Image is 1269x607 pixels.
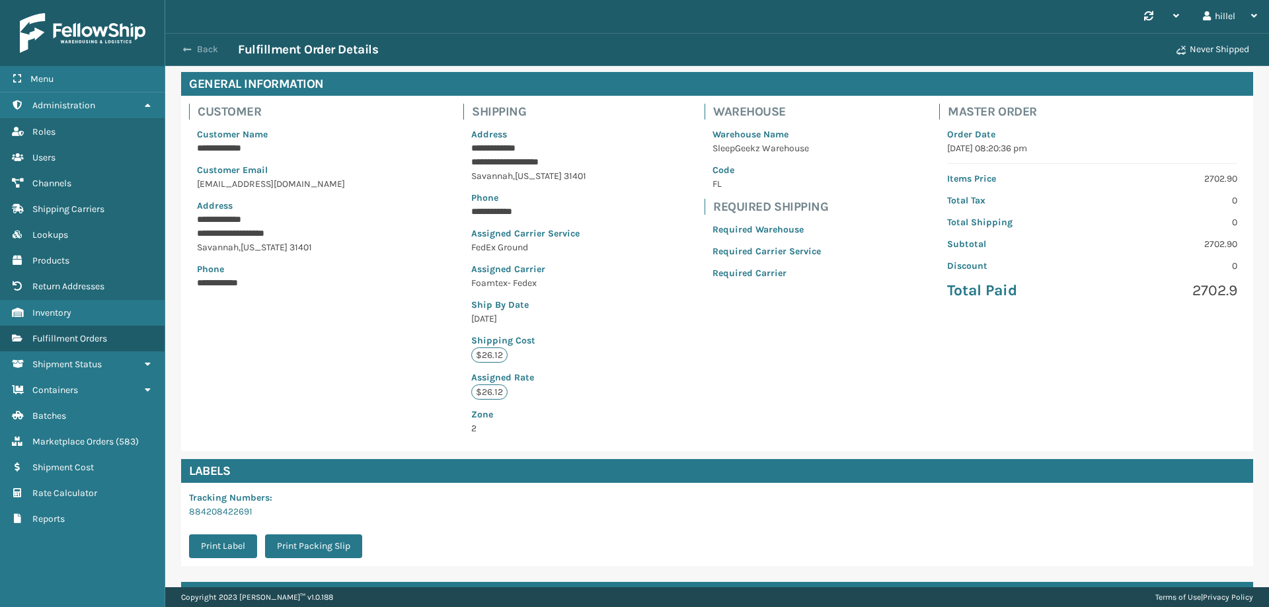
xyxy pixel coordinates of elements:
h4: Customer [198,104,353,120]
p: SleepGeekz Warehouse [712,141,821,155]
p: Items Price [947,172,1084,186]
span: [US_STATE] [515,170,562,182]
div: | [1155,587,1253,607]
p: Required Carrier Service [712,244,821,258]
span: Shipment Cost [32,462,94,473]
p: Copyright 2023 [PERSON_NAME]™ v 1.0.188 [181,587,333,607]
p: Required Carrier [712,266,821,280]
p: [DATE] 08:20:36 pm [947,141,1237,155]
button: Print Label [189,534,257,558]
span: Lookups [32,229,68,240]
span: Users [32,152,56,163]
p: Warehouse Name [712,127,821,141]
span: Rate Calculator [32,487,97,499]
a: Privacy Policy [1203,592,1253,602]
p: 0 [1100,194,1237,207]
span: 2 [471,408,586,434]
h4: Labels [181,459,1253,483]
button: Back [177,44,238,55]
span: Menu [30,73,54,85]
span: [US_STATE] [241,242,288,253]
p: Phone [197,262,345,276]
p: Code [712,163,821,177]
button: Print Packing Slip [265,534,362,558]
span: Return Addresses [32,281,104,292]
span: Shipment Status [32,359,102,370]
i: Never Shipped [1176,46,1186,55]
p: Total Paid [947,281,1084,301]
h4: General Information [181,72,1253,96]
h4: Shipping [472,104,594,120]
span: Marketplace Orders [32,436,114,447]
p: Assigned Carrier Service [471,227,586,240]
span: Batches [32,410,66,421]
button: Never Shipped [1169,36,1257,63]
span: , [239,242,241,253]
h4: Master Order [948,104,1245,120]
span: Products [32,255,69,266]
p: FedEx Ground [471,240,586,254]
p: $26.12 [471,384,508,400]
span: Savannah [471,170,513,182]
p: Ship By Date [471,298,586,312]
p: Customer Name [197,127,345,141]
span: Address [197,200,233,211]
span: , [513,170,515,182]
h3: Fulfillment Order Details [238,42,378,57]
p: Total Tax [947,194,1084,207]
span: Administration [32,100,95,111]
span: Inventory [32,307,71,318]
p: FL [712,177,821,191]
span: Fulfillment Orders [32,333,107,344]
p: Total Shipping [947,215,1084,229]
p: 2702.90 [1100,172,1237,186]
h4: Warehouse [713,104,829,120]
p: Discount [947,259,1084,273]
p: Shipping Cost [471,334,586,347]
p: Customer Email [197,163,345,177]
span: Channels [32,178,71,189]
p: Subtotal [947,237,1084,251]
p: 0 [1100,215,1237,229]
h4: Required Shipping [713,199,829,215]
span: Savannah [197,242,239,253]
span: Reports [32,513,65,524]
p: Assigned Rate [471,371,586,384]
p: 2702.90 [1100,237,1237,251]
span: Tracking Numbers : [189,492,272,503]
span: 31401 [564,170,586,182]
h4: Items [189,586,225,602]
span: 31401 [289,242,312,253]
p: [DATE] [471,312,586,326]
span: Containers [32,384,78,396]
p: Phone [471,191,586,205]
p: Order Date [947,127,1237,141]
p: 2702.9 [1100,281,1237,301]
p: Zone [471,408,586,421]
p: Assigned Carrier [471,262,586,276]
span: Roles [32,126,56,137]
span: ( 583 ) [116,436,139,447]
img: logo [20,13,145,53]
a: 884208422691 [189,506,252,517]
p: 0 [1100,259,1237,273]
p: Foamtex- Fedex [471,276,586,290]
span: Shipping Carriers [32,203,104,215]
p: Required Warehouse [712,223,821,236]
p: $26.12 [471,347,508,363]
p: [EMAIL_ADDRESS][DOMAIN_NAME] [197,177,345,191]
span: Address [471,129,507,140]
a: Terms of Use [1155,592,1201,602]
